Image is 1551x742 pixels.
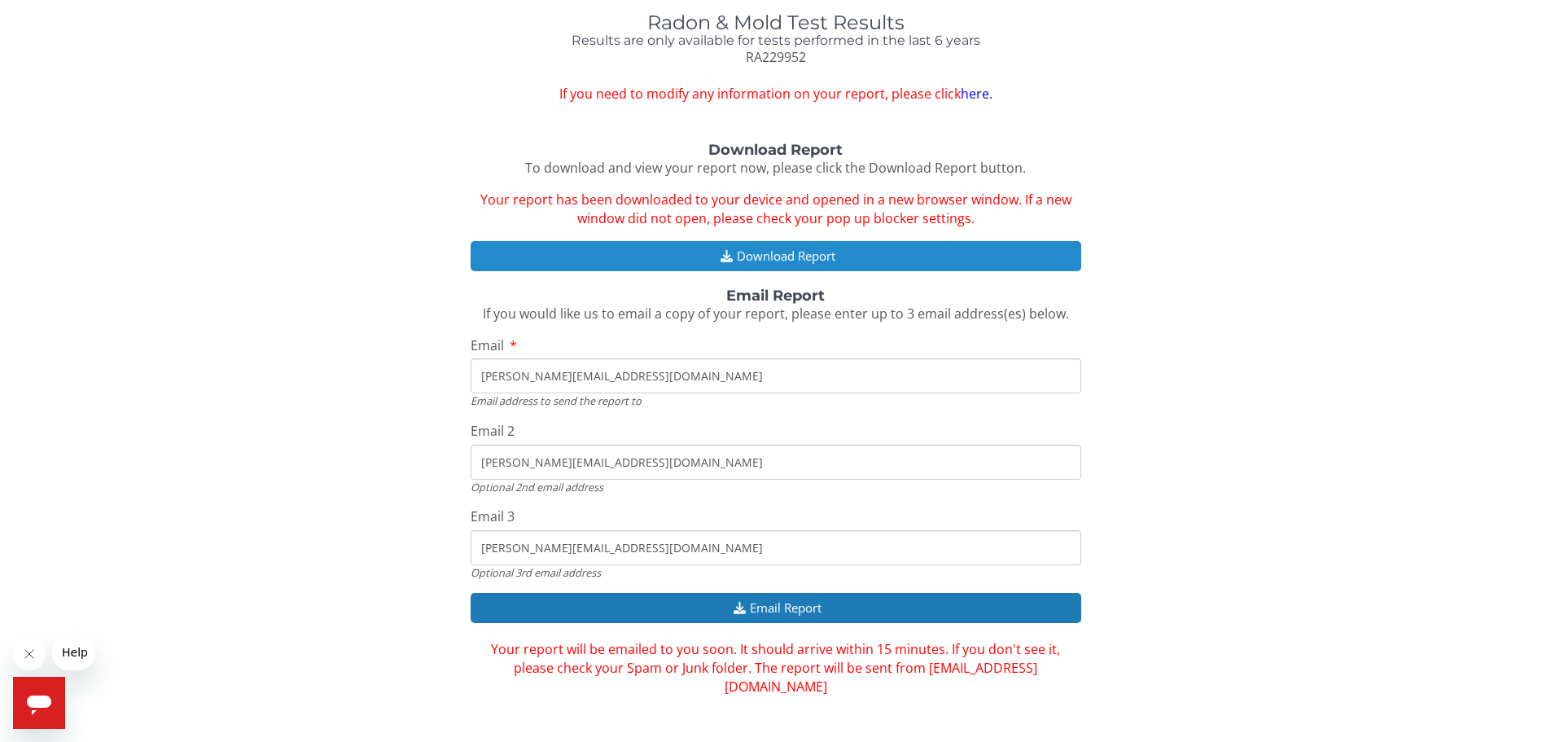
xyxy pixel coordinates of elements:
[726,287,825,305] strong: Email Report
[471,422,515,440] span: Email 2
[708,141,843,159] strong: Download Report
[13,677,65,729] iframe: Button to launch messaging window
[471,565,1081,580] div: Optional 3rd email address
[471,336,504,354] span: Email
[471,12,1081,33] h1: Radon & Mold Test Results
[491,640,1060,696] span: Your report will be emailed to you soon. It should arrive within 15 minutes. If you don't see it,...
[746,48,806,66] span: RA229952
[483,305,1069,323] span: If you would like us to email a copy of your report, please enter up to 3 email address(es) below.
[52,634,95,670] iframe: Message from company
[480,191,1071,227] span: Your report has been downloaded to your device and opened in a new browser window. If a new windo...
[471,393,1081,408] div: Email address to send the report to
[525,159,1026,177] span: To download and view your report now, please click the Download Report button.
[13,638,46,670] iframe: Close message
[961,85,992,103] a: here.
[471,33,1081,48] h4: Results are only available for tests performed in the last 6 years
[471,593,1081,623] button: Email Report
[471,85,1081,103] span: If you need to modify any information on your report, please click
[471,507,515,525] span: Email 3
[471,241,1081,271] button: Download Report
[471,480,1081,494] div: Optional 2nd email address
